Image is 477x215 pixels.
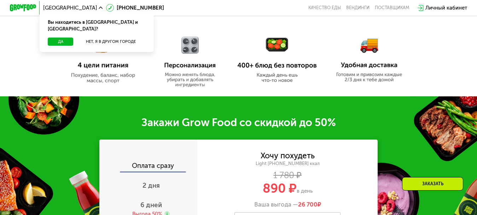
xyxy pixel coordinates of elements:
[261,152,315,160] div: Хочу похудеть
[425,4,467,12] div: Личный кабинет
[298,201,318,208] span: 26 700
[197,161,378,167] div: Light [PHONE_NUMBER] ккал
[375,5,409,11] div: поставщикам
[43,5,97,11] span: [GEOGRAPHIC_DATA]
[106,4,164,12] a: [PHONE_NUMBER]
[197,201,378,208] div: Ваша выгода —
[197,172,378,179] div: 1 780 ₽
[140,201,162,209] span: 6 дней
[402,177,463,191] div: Заказать
[48,38,73,46] button: Да
[76,38,146,46] button: Нет, я в другом городе
[142,181,160,189] span: 2 дня
[298,201,321,208] span: ₽
[297,188,313,194] span: в день
[263,181,297,196] span: 890 ₽
[308,5,341,11] a: Качество еды
[346,5,370,11] a: Вендинги
[40,14,153,38] div: Вы находитесь в [GEOGRAPHIC_DATA] и [GEOGRAPHIC_DATA]?
[100,163,197,171] div: Оплата сразу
